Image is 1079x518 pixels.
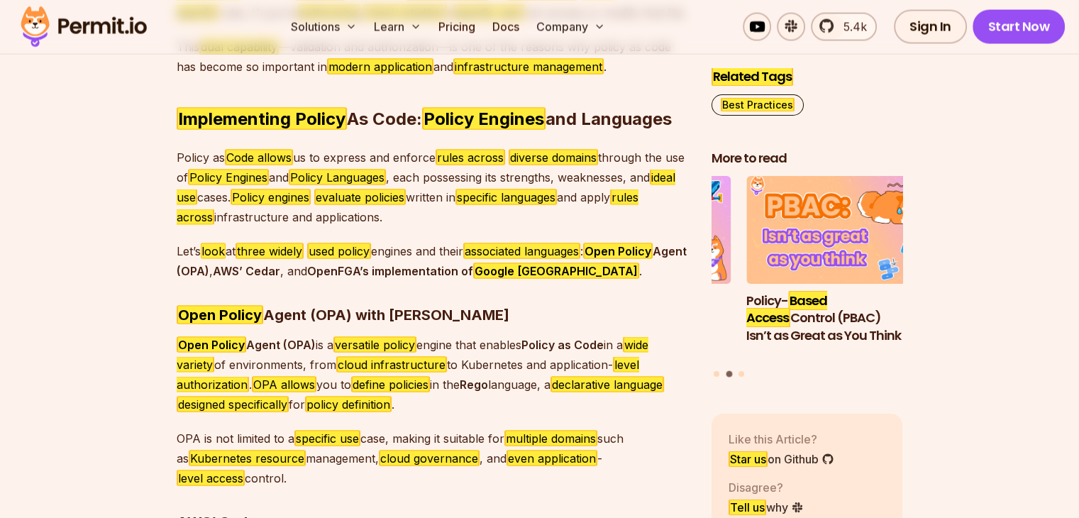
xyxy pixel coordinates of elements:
[712,67,792,86] span: Related Tags
[177,189,638,225] span: rules across
[505,431,597,446] span: multiple domains
[177,150,685,184] span: through the use of
[406,190,455,204] span: written in
[488,378,550,392] span: language, a
[189,451,305,466] span: Kubernetes resource
[236,243,303,259] span: three widely
[729,498,804,515] a: Tell uswhy
[464,243,580,259] span: associated languages
[308,243,370,259] span: used policy
[177,108,346,130] span: Implementing Policy
[546,109,672,129] span: and Languages
[289,170,385,185] span: Policy Languages
[371,244,463,258] span: engines and their
[729,431,817,446] span: Like this Article?
[433,13,481,41] a: Pricing
[894,10,967,44] a: Sign In
[973,10,1066,44] a: Start Now
[531,13,611,41] button: Company
[246,338,316,352] span: Agent (OPA)
[738,371,744,377] button: Go to slide 3
[253,377,316,392] span: OPA allows
[177,306,262,324] span: Open Policy
[347,109,422,129] span: As Code:
[177,431,294,446] span: OPA is not limited to a
[480,451,507,465] span: , and
[213,264,280,278] span: AWS’ Cedar
[177,150,225,165] span: Policy as
[209,264,213,278] span: ,
[328,59,433,75] span: modern application
[746,176,938,284] img: Policy-Based Access Control (PBAC) Isn’t as Great as You Think
[177,244,201,258] span: Let’s
[456,189,556,205] span: specific languages
[714,371,719,377] button: Go to slide 1
[177,337,648,373] span: wide variety
[200,39,278,55] span: dual capability
[597,451,602,465] span: -
[726,371,732,378] button: Go to slide 2
[306,397,391,412] span: policy definition
[177,170,675,205] span: ideal use
[201,244,225,258] span: look
[316,378,351,392] span: you to
[507,451,597,466] span: even application
[249,378,252,392] span: .
[746,176,938,363] a: Policy-Based Access Control (PBAC) Isn’t as Great as You ThinkPolicy-Based AccessControl (PBAC) I...
[295,431,360,446] span: specific use
[811,13,877,41] a: 5.4k
[712,94,804,116] a: Best Practices
[226,150,292,165] span: Code allows
[712,149,787,167] span: More to read
[604,60,607,74] span: .
[551,377,663,392] span: declarative language
[306,451,379,465] span: management,
[416,338,521,352] span: engine that enables
[454,59,603,75] span: infrastructure management
[604,338,623,352] span: in a
[316,338,333,352] span: is a
[307,264,473,278] span: OpenFGA’s implementation of
[423,108,545,130] span: Policy Engines
[197,190,231,204] span: cases.
[360,431,504,446] span: case, making it suitable for
[368,13,427,41] button: Learn
[293,150,436,165] span: us to express and enforce
[835,18,867,35] span: 5.4k
[177,337,245,353] span: Open Policy
[540,176,731,363] li: 1 of 3
[177,244,687,278] span: Agent (OPA)
[337,357,446,373] span: cloud infrastructure
[433,60,453,74] span: and
[334,337,416,353] span: versatile policy
[509,150,597,165] span: diverse domains
[746,176,938,363] li: 2 of 3
[487,13,525,41] a: Docs
[214,210,382,224] span: infrastructure and applications.
[280,264,307,278] span: , and
[639,264,642,278] span: .
[177,431,624,465] span: such as
[285,13,363,41] button: Solutions
[263,307,509,324] span: Agent (OPA) with [PERSON_NAME]
[721,98,794,111] span: Best Practices
[584,243,652,259] span: Open Policy
[269,170,289,184] span: and
[746,291,788,309] span: Policy-
[214,358,336,372] span: of environments, from
[460,378,488,392] span: Rego
[14,3,153,51] img: Permit logo
[315,189,405,205] span: evaluate policies
[447,358,613,372] span: to Kubernetes and application-
[729,450,834,467] a: Star uson Github
[430,378,460,392] span: in the
[712,176,903,380] div: Posts
[386,170,650,184] span: , each possessing its strengths, weaknesses, and
[352,377,429,392] span: define policies
[231,189,310,205] span: Policy engines
[226,244,236,258] span: at
[746,309,901,344] span: Control (PBAC) Isn’t as Great as You Think
[177,357,639,392] span: level authorization
[245,471,287,485] span: control.
[474,263,638,279] span: Google [GEOGRAPHIC_DATA]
